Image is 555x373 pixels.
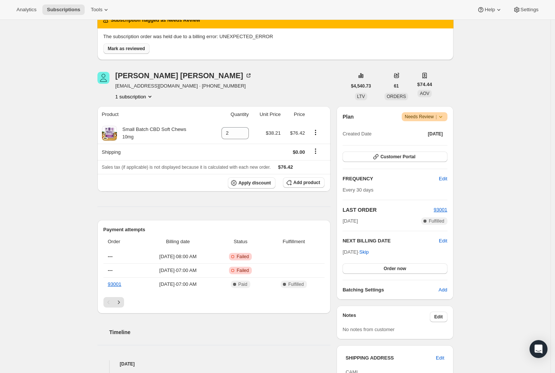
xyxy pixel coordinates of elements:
button: Mark as reviewed [103,43,150,54]
span: Subscriptions [47,7,80,13]
h2: Subscription flagged as Needs Review [111,16,200,24]
th: Unit Price [251,106,283,123]
img: product img [102,126,117,141]
h2: LAST ORDER [343,206,434,214]
div: Open Intercom Messenger [530,340,548,358]
button: 61 [389,81,403,91]
th: Product [97,106,211,123]
span: Needs Review [405,113,444,120]
div: Small Batch CBD Soft Chews [117,126,187,141]
span: Add [438,286,447,294]
span: Status [218,238,263,245]
button: Apply discount [228,177,275,189]
a: 93001 [434,207,447,213]
span: $4,540.73 [351,83,371,89]
span: | [435,114,437,120]
span: [DATE] [343,217,358,225]
th: Quantity [211,106,251,123]
span: Settings [521,7,539,13]
span: Add product [293,180,320,186]
button: Order now [343,263,447,274]
button: Skip [355,246,373,258]
span: Edit [436,354,444,362]
h3: SHIPPING ADDRESS [346,354,436,362]
span: [DATE] · [343,249,369,255]
button: Edit [431,352,449,364]
span: Failed [236,254,249,260]
span: --- [108,254,113,259]
span: Order now [384,266,406,272]
span: Fulfilled [429,218,444,224]
h2: Plan [343,113,354,120]
span: [DATE] · 07:00 AM [142,281,214,288]
span: 61 [394,83,399,89]
small: 10mg [123,134,134,140]
button: $4,540.73 [347,81,375,91]
span: $76.42 [290,130,305,136]
button: Edit [439,237,447,245]
span: Fulfilled [288,281,304,287]
button: Add product [283,177,325,188]
span: [DATE] · 07:00 AM [142,267,214,274]
h2: Payment attempts [103,226,325,233]
button: Subscriptions [42,4,85,15]
span: LTV [357,94,365,99]
p: The subscription order was held due to a billing error: UNEXPECTED_ERROR [103,33,447,40]
span: [DATE] · 08:00 AM [142,253,214,260]
h2: NEXT BILLING DATE [343,237,439,245]
span: Created Date [343,130,371,138]
span: Skip [359,248,369,256]
button: Settings [509,4,543,15]
button: 93001 [434,206,447,214]
span: Robert williams [97,72,109,84]
span: Edit [434,314,443,320]
button: Product actions [115,93,154,100]
span: Fulfillment [268,238,320,245]
button: Edit [430,312,447,322]
span: --- [108,267,113,273]
th: Price [283,106,307,123]
span: Tools [91,7,102,13]
nav: Pagination [103,297,325,308]
span: Billing date [142,238,214,245]
button: Shipping actions [310,147,322,155]
button: Edit [434,173,452,185]
button: Help [473,4,507,15]
button: Tools [86,4,114,15]
span: Analytics [16,7,36,13]
span: AOV [420,91,429,96]
span: No notes from customer [343,327,395,332]
span: Edit [439,175,447,183]
span: $38.21 [266,130,281,136]
span: Paid [238,281,247,287]
th: Order [103,233,140,250]
h2: FREQUENCY [343,175,439,183]
h6: Batching Settings [343,286,438,294]
h4: [DATE] [97,360,331,368]
button: Product actions [310,128,322,137]
h3: Notes [343,312,430,322]
span: Failed [236,267,249,273]
div: [PERSON_NAME] [PERSON_NAME] [115,72,252,79]
span: Sales tax (if applicable) is not displayed because it is calculated with each new order. [102,165,271,170]
h2: Timeline [109,328,331,336]
span: $74.44 [417,81,432,88]
th: Shipping [97,144,211,160]
span: Mark as reviewed [108,46,145,52]
span: $76.42 [278,164,293,170]
button: [DATE] [423,129,447,139]
span: $0.00 [293,149,305,155]
button: Next [114,297,124,308]
span: [EMAIL_ADDRESS][DOMAIN_NAME] · [PHONE_NUMBER] [115,82,252,90]
span: [DATE] [428,131,443,137]
a: 93001 [108,281,121,287]
span: Help [485,7,495,13]
button: Add [434,284,452,296]
span: Apply discount [238,180,271,186]
span: Every 30 days [343,187,373,193]
button: Customer Portal [343,152,447,162]
button: Analytics [12,4,41,15]
span: Customer Portal [380,154,415,160]
span: ORDERS [387,94,406,99]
